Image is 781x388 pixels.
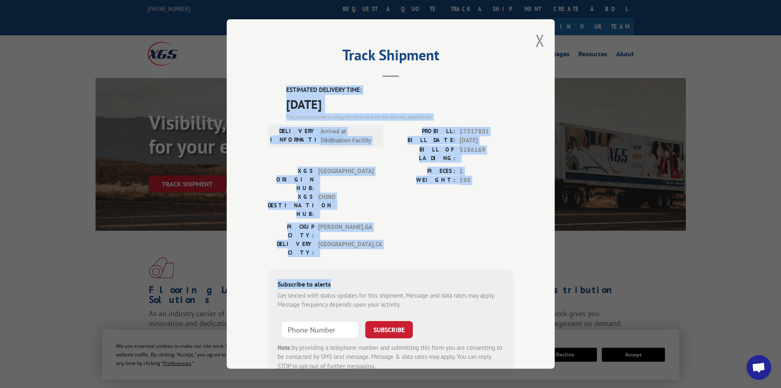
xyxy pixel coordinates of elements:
span: 17517801 [460,127,514,136]
span: 198 [460,176,514,185]
label: PIECES: [391,167,455,176]
span: Arrived at Destination Facility [321,127,376,145]
strong: Note: [278,344,292,351]
label: XGS DESTINATION HUB: [268,193,314,218]
label: BILL OF LADING: [391,145,455,163]
label: WEIGHT: [391,176,455,185]
label: BILL DATE: [391,136,455,145]
button: SUBSCRIBE [365,321,413,338]
span: [DATE] [286,95,514,113]
span: [GEOGRAPHIC_DATA] , CA [318,240,373,257]
div: The estimated time is using the time zone for the delivery destination. [286,113,514,121]
span: 5286169 [460,145,514,163]
label: DELIVERY CITY: [268,240,314,257]
span: [GEOGRAPHIC_DATA] [318,167,373,193]
div: Open chat [747,355,771,380]
span: 1 [460,167,514,176]
button: Close modal [535,30,544,51]
label: PICKUP CITY: [268,223,314,240]
div: Subscribe to alerts [278,279,504,291]
div: by providing a telephone number and submitting this form you are consenting to be contacted by SM... [278,343,504,371]
label: PROBILL: [391,127,455,136]
label: ESTIMATED DELIVERY TIME: [286,85,514,95]
label: DELIVERY INFORMATION: [270,127,316,145]
input: Phone Number [281,321,359,338]
label: XGS ORIGIN HUB: [268,167,314,193]
span: [DATE] [460,136,514,145]
span: CHINO [318,193,373,218]
h2: Track Shipment [268,49,514,65]
span: [PERSON_NAME] , GA [318,223,373,240]
div: Get texted with status updates for this shipment. Message and data rates may apply. Message frequ... [278,291,504,310]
